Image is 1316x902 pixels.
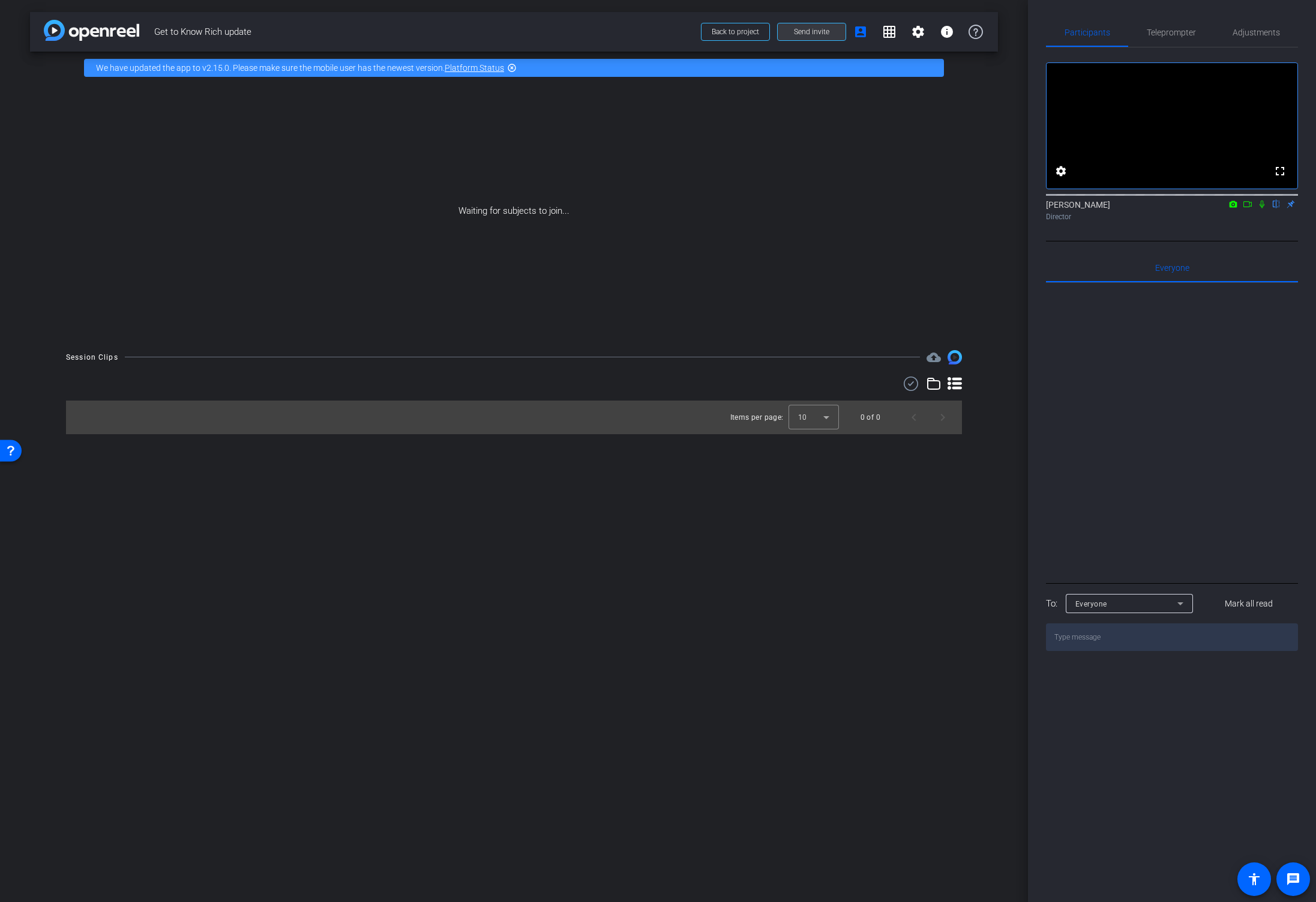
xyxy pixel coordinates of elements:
[1075,600,1107,608] span: Everyone
[1247,872,1261,886] mat-icon: accessibility
[1046,199,1298,222] div: [PERSON_NAME]
[853,25,868,39] mat-icon: account_box
[794,27,829,37] span: Send invite
[44,20,139,41] img: app-logo
[1225,598,1273,610] span: Mark all read
[900,403,928,432] button: Previous page
[777,23,846,41] button: Send invite
[730,411,784,423] div: Items per page:
[30,84,998,338] div: Waiting for subjects to join...
[1046,211,1298,222] div: Director
[927,350,941,365] mat-icon: cloud_upload
[1286,872,1300,886] mat-icon: message
[1233,28,1280,37] span: Adjustments
[1147,28,1196,37] span: Teleprompter
[154,20,694,44] span: Get to Know Rich update
[701,23,770,41] button: Back to project
[1046,597,1057,611] div: To:
[66,351,118,363] div: Session Clips
[1054,164,1068,178] mat-icon: settings
[84,59,944,77] div: We have updated the app to v2.15.0. Please make sure the mobile user has the newest version.
[927,350,941,365] span: Destinations for your clips
[1065,28,1110,37] span: Participants
[911,25,925,39] mat-icon: settings
[861,411,880,423] div: 0 of 0
[928,403,957,432] button: Next page
[1200,593,1299,614] button: Mark all read
[445,63,504,73] a: Platform Status
[1273,164,1287,178] mat-icon: fullscreen
[1269,198,1284,209] mat-icon: flip
[940,25,954,39] mat-icon: info
[712,28,759,36] span: Back to project
[948,350,962,365] img: Session clips
[882,25,897,39] mat-icon: grid_on
[507,63,517,73] mat-icon: highlight_off
[1155,264,1189,272] span: Everyone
